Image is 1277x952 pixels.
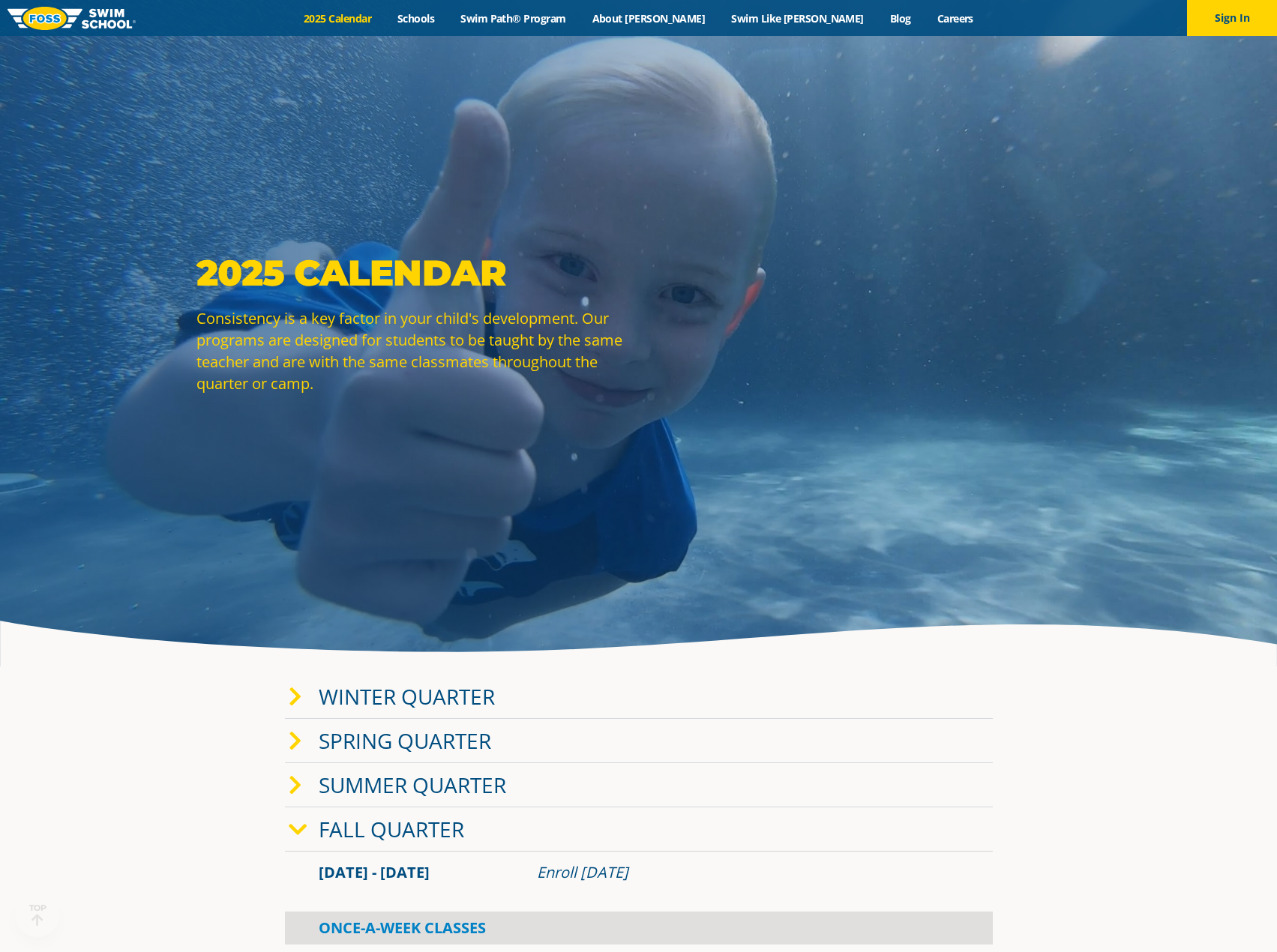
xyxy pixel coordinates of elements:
[29,903,46,927] div: TOP
[448,11,579,25] a: Swim Path® Program
[319,815,464,843] a: Fall Quarter
[924,11,986,25] a: Careers
[319,771,506,799] a: Summer Quarter
[196,251,506,295] strong: 2025 Calendar
[291,11,385,25] a: 2025 Calendar
[319,862,430,882] span: [DATE] - [DATE]
[319,682,495,711] a: Winter Quarter
[537,862,959,883] div: Enroll [DATE]
[579,11,718,25] a: About [PERSON_NAME]
[385,11,448,25] a: Schools
[196,307,631,394] p: Consistency is a key factor in your child's development. Our programs are designed for students t...
[285,912,993,945] div: Once-A-Week Classes
[319,726,491,755] a: Spring Quarter
[877,11,924,25] a: Blog
[7,7,136,30] img: FOSS Swim School Logo
[718,11,877,25] a: Swim Like [PERSON_NAME]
